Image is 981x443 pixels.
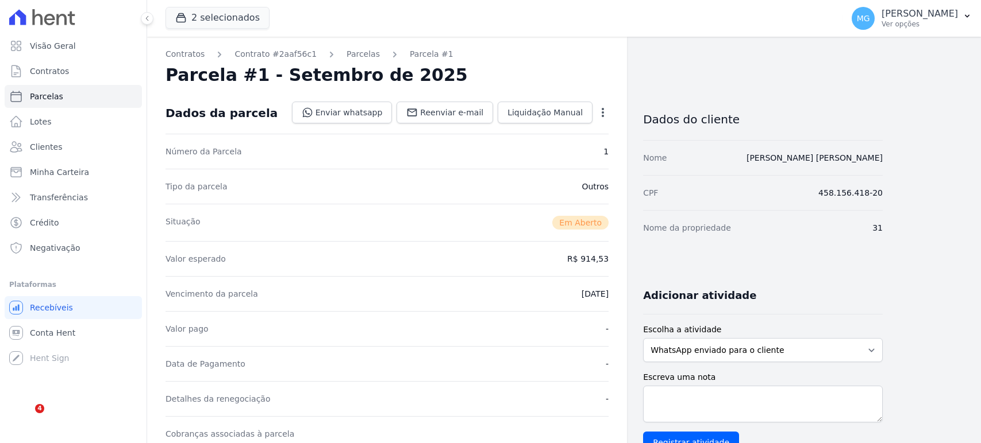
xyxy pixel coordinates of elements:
[567,253,609,265] dd: R$ 914,53
[643,112,883,126] h3: Dados do cliente
[5,211,142,234] a: Crédito
[234,48,317,60] a: Contrato #2aaf56c1
[30,65,69,77] span: Contratos
[397,102,493,123] a: Reenviar e-mail
[582,181,609,192] dd: Outros
[9,278,137,292] div: Plataformas
[292,102,393,123] a: Enviar whatsapp
[35,404,44,413] span: 4
[166,7,270,29] button: 2 selecionados
[5,186,142,209] a: Transferências
[5,161,142,184] a: Minha Carteira
[166,393,271,405] dt: Detalhes da renegociação
[5,34,142,57] a: Visão Geral
[166,181,228,192] dt: Tipo da parcela
[857,14,870,22] span: MG
[166,358,245,370] dt: Data de Pagamento
[30,327,75,339] span: Conta Hent
[5,321,142,344] a: Conta Hent
[11,404,39,432] iframe: Intercom live chat
[30,302,73,313] span: Recebíveis
[166,106,278,120] div: Dados da parcela
[30,40,76,52] span: Visão Geral
[166,48,609,60] nav: Breadcrumb
[643,371,883,383] label: Escreva uma nota
[5,60,142,83] a: Contratos
[643,152,667,164] dt: Nome
[643,289,756,302] h3: Adicionar atividade
[507,107,583,118] span: Liquidação Manual
[747,153,883,162] a: [PERSON_NAME] [PERSON_NAME]
[498,102,593,123] a: Liquidação Manual
[5,236,142,259] a: Negativação
[166,428,294,440] dt: Cobranças associadas à parcela
[552,216,609,230] span: Em Aberto
[882,20,958,29] p: Ver opções
[643,324,883,336] label: Escolha a atividade
[643,187,658,199] dt: CPF
[30,91,63,102] span: Parcelas
[166,146,242,157] dt: Número da Parcela
[30,217,59,228] span: Crédito
[410,48,453,60] a: Parcela #1
[166,323,209,335] dt: Valor pago
[420,107,483,118] span: Reenviar e-mail
[166,216,201,230] dt: Situação
[5,296,142,319] a: Recebíveis
[166,65,468,86] h2: Parcela #1 - Setembro de 2025
[347,48,380,60] a: Parcelas
[882,8,958,20] p: [PERSON_NAME]
[606,323,609,335] dd: -
[606,358,609,370] dd: -
[5,85,142,108] a: Parcelas
[30,192,88,203] span: Transferências
[30,141,62,153] span: Clientes
[5,110,142,133] a: Lotes
[818,187,883,199] dd: 458.156.418-20
[603,146,609,157] dd: 1
[166,48,205,60] a: Contratos
[606,393,609,405] dd: -
[842,2,981,34] button: MG [PERSON_NAME] Ver opções
[872,222,883,234] dd: 31
[643,222,731,234] dt: Nome da propriedade
[582,288,609,300] dd: [DATE]
[5,135,142,158] a: Clientes
[30,116,52,127] span: Lotes
[30,166,89,178] span: Minha Carteira
[166,253,226,265] dt: Valor esperado
[30,242,80,254] span: Negativação
[166,288,258,300] dt: Vencimento da parcela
